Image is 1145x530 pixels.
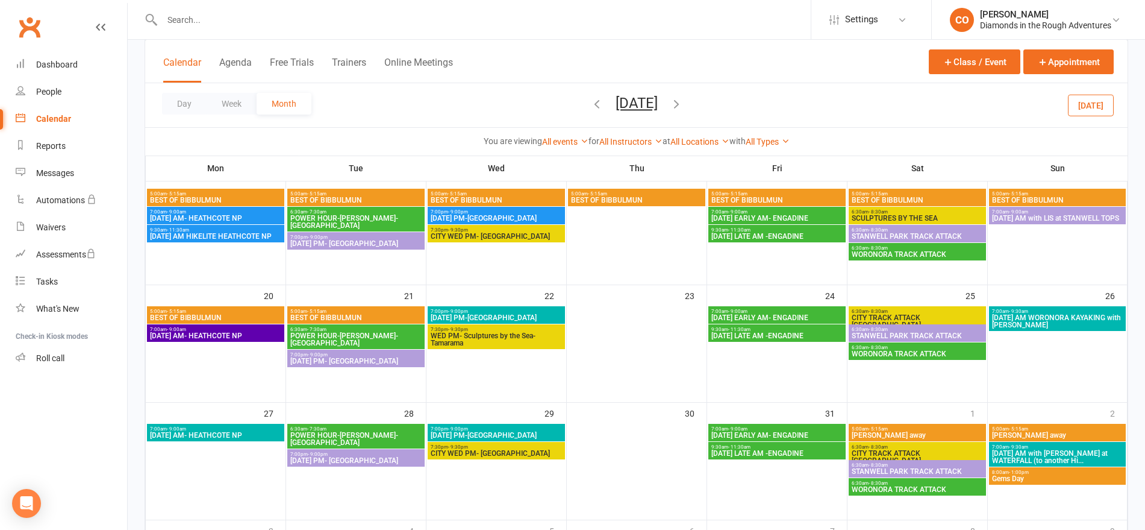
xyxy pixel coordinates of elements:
[36,87,61,96] div: People
[290,358,422,365] span: [DATE] PM- [GEOGRAPHIC_DATA]
[36,353,64,363] div: Roll call
[711,444,843,450] span: 9:30am
[16,214,127,241] a: Waivers
[16,345,127,372] a: Roll call
[16,133,127,160] a: Reports
[869,309,888,314] span: - 8:30am
[588,191,607,197] span: - 5:15am
[290,452,422,457] span: 7:00pm
[851,245,984,251] span: 6:30am
[308,452,328,457] span: - 9:00pm
[290,314,422,321] span: BEST OF BIBBULMUN
[484,136,542,146] strong: You are viewing
[991,426,1123,432] span: 5:00am
[869,444,888,450] span: - 8:30am
[980,9,1111,20] div: [PERSON_NAME]
[980,20,1111,31] div: Diamonds in the Rough Adventures
[286,156,426,181] th: Tue
[851,468,984,475] span: STANWELL PARK TRACK ATTACK
[1105,285,1127,305] div: 26
[16,78,127,106] a: People
[929,49,1020,74] button: Class / Event
[1009,426,1028,432] span: - 5:15am
[12,489,41,518] div: Open Intercom Messenger
[851,432,984,439] span: [PERSON_NAME] away
[970,403,987,423] div: 1
[307,309,326,314] span: - 5:15am
[430,233,563,240] span: CITY WED PM- [GEOGRAPHIC_DATA]
[711,426,843,432] span: 7:00am
[290,352,422,358] span: 7:00pm
[728,426,747,432] span: - 9:00am
[711,209,843,215] span: 7:00am
[290,432,422,446] span: POWER HOUR-[PERSON_NAME]- [GEOGRAPHIC_DATA]
[991,470,1123,475] span: 8:00am
[851,350,984,358] span: WORONORA TRACK ATTACK
[149,191,282,197] span: 5:00am
[448,444,468,450] span: - 9:30pm
[1023,49,1114,74] button: Appointment
[448,426,468,432] span: - 9:00pm
[146,156,286,181] th: Mon
[36,141,66,151] div: Reports
[1009,309,1028,314] span: - 9:30am
[728,309,747,314] span: - 9:00am
[851,191,984,197] span: 5:00am
[149,432,282,439] span: [DATE] AM- HEATHCOTE NP
[670,137,729,147] a: All Locations
[711,432,843,439] span: [DATE] EARLY AM- ENGADINE
[430,444,563,450] span: 7:30pm
[149,309,282,314] span: 5:00am
[991,309,1123,314] span: 7:00am
[16,268,127,295] a: Tasks
[845,6,878,33] span: Settings
[1009,191,1028,197] span: - 5:15am
[430,209,563,215] span: 7:00pm
[149,426,282,432] span: 7:00am
[825,403,847,423] div: 31
[1110,403,1127,423] div: 2
[167,426,186,432] span: - 9:00am
[404,403,426,423] div: 28
[991,450,1123,464] span: [DATE] AM with [PERSON_NAME] at WATERFALL (to another Hi...
[36,304,80,314] div: What's New
[290,426,422,432] span: 6:30am
[290,209,422,215] span: 6:30am
[851,251,984,258] span: WORONORA TRACK ATTACK
[270,57,314,83] button: Free Trials
[851,309,984,314] span: 6:30am
[149,209,282,215] span: 7:00am
[332,57,366,83] button: Trainers
[728,444,750,450] span: - 11:30am
[149,215,282,222] span: [DATE] AM- HEATHCOTE NP
[851,486,984,493] span: WORONORA TRACK ATTACK
[430,426,563,432] span: 7:00pm
[869,245,888,251] span: - 8:30am
[663,136,670,146] strong: at
[685,403,707,423] div: 30
[869,462,888,468] span: - 8:30am
[542,137,588,147] a: All events
[430,215,563,222] span: [DATE] PM-[GEOGRAPHIC_DATA]
[711,332,843,339] span: [DATE] LATE AM -ENGADINE
[570,191,703,197] span: 5:00am
[404,285,426,305] div: 21
[448,209,468,215] span: - 9:00pm
[16,106,127,133] a: Calendar
[711,215,843,222] span: [DATE] EARLY AM- ENGADINE
[570,197,703,204] span: BEST OF BIBBULMUN
[729,136,746,146] strong: with
[851,481,984,486] span: 6:30am
[430,309,563,314] span: 7:00pm
[869,209,888,215] span: - 8:30am
[430,197,563,204] span: BEST OF BIBBULMUN
[308,352,328,358] span: - 9:00pm
[991,475,1123,482] span: Gems Day
[746,137,790,147] a: All Types
[16,51,127,78] a: Dashboard
[149,332,282,339] span: [DATE] AM- HEATHCOTE NP
[149,327,282,332] span: 7:00am
[448,227,468,233] span: - 9:30pm
[851,233,984,240] span: STANWELL PARK TRACK ATTACK
[290,191,422,197] span: 5:00am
